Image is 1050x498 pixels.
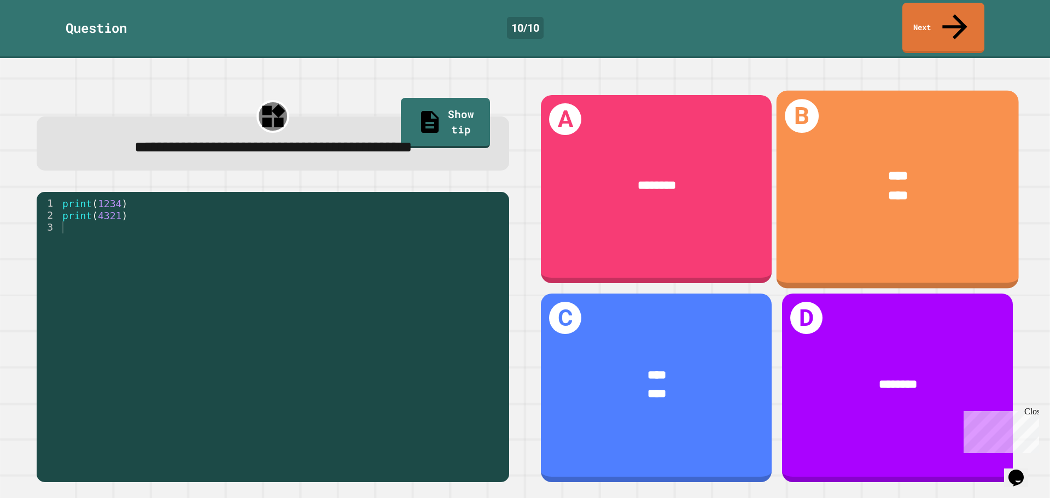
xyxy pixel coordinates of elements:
h1: D [790,302,822,334]
h1: B [785,99,819,133]
div: Question [66,18,127,38]
div: 2 [37,209,60,221]
h1: A [549,103,581,136]
a: Next [902,3,984,53]
div: Chat with us now!Close [4,4,75,69]
div: 1 [37,197,60,209]
div: 10 / 10 [507,17,544,39]
h1: C [549,302,581,334]
iframe: chat widget [1004,454,1039,487]
a: Show tip [401,98,490,148]
iframe: chat widget [959,407,1039,453]
div: 3 [37,221,60,233]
